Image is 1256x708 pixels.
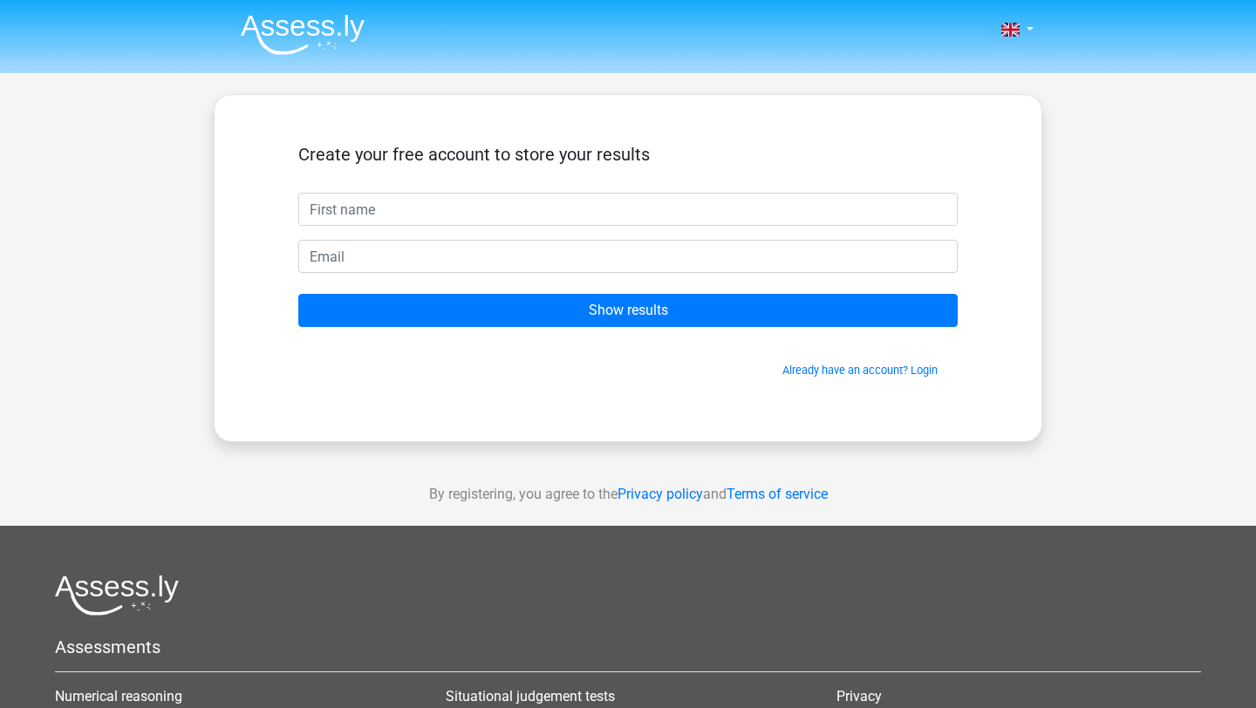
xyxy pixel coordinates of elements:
a: Situational judgement tests [446,688,615,705]
a: Privacy policy [618,486,703,502]
input: Show results [298,294,958,327]
img: Assessly [241,14,365,55]
h5: Create your free account to store your results [298,144,958,165]
a: Already have an account? Login [782,364,938,377]
a: Terms of service [727,486,828,502]
input: Email [298,240,958,273]
a: Numerical reasoning [55,688,182,705]
img: Assessly logo [55,575,179,616]
a: Privacy [836,688,882,705]
input: First name [298,193,958,226]
h5: Assessments [55,637,1201,657]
